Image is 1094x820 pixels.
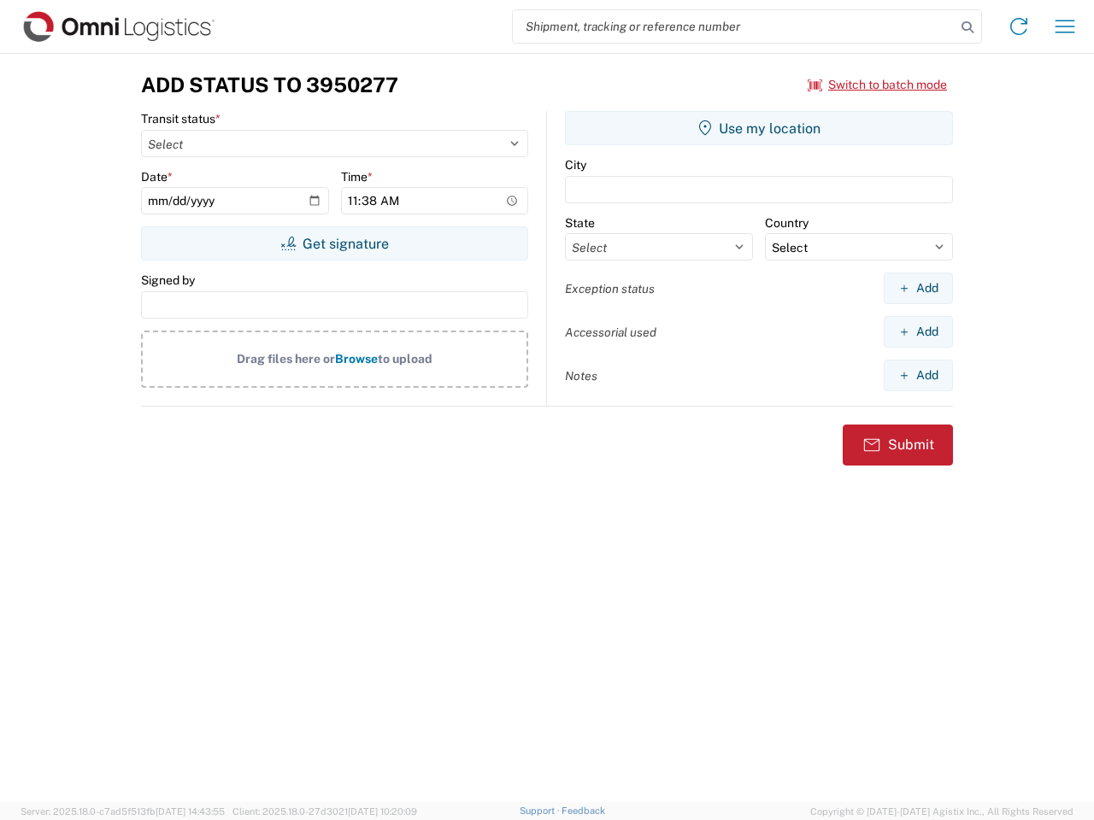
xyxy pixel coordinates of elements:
[565,111,953,145] button: Use my location
[808,71,947,99] button: Switch to batch mode
[565,281,655,296] label: Exception status
[21,806,225,817] span: Server: 2025.18.0-c7ad5f513fb
[141,169,173,184] label: Date
[520,805,562,816] a: Support
[378,352,432,366] span: to upload
[232,806,417,817] span: Client: 2025.18.0-27d3021
[884,272,953,304] button: Add
[565,215,595,231] label: State
[565,368,597,384] label: Notes
[335,352,378,366] span: Browse
[565,325,656,340] label: Accessorial used
[141,272,195,288] label: Signed by
[765,215,809,231] label: Country
[348,806,417,817] span: [DATE] 10:20:09
[565,157,586,173] label: City
[843,425,953,466] button: Submit
[562,805,605,816] a: Feedback
[141,73,398,97] h3: Add Status to 3950277
[141,111,221,126] label: Transit status
[156,806,225,817] span: [DATE] 14:43:55
[884,360,953,391] button: Add
[810,804,1073,819] span: Copyright © [DATE]-[DATE] Agistix Inc., All Rights Reserved
[341,169,373,184] label: Time
[884,316,953,348] button: Add
[513,10,956,43] input: Shipment, tracking or reference number
[141,226,528,261] button: Get signature
[237,352,335,366] span: Drag files here or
